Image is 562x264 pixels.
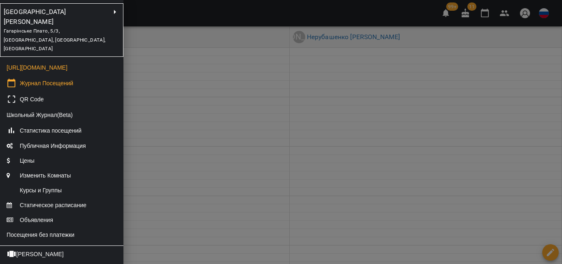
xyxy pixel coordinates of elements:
[7,216,53,224] span: Объявления
[7,157,35,165] span: Цены
[7,142,86,150] span: Публичная Информация
[20,95,44,103] span: QR Code
[7,111,73,119] span: Школьный Журнал(Beta)
[7,201,86,209] span: Статическое расписание
[7,186,62,194] span: Курсы и Группы
[20,79,73,87] span: Журнал Посещений
[4,7,92,26] p: [GEOGRAPHIC_DATA][PERSON_NAME]
[7,171,71,180] span: Изменить Комнаты
[20,126,81,135] span: Статистика посещений
[7,64,67,71] a: [URL][DOMAIN_NAME]
[4,28,106,51] span: Гагарінське Плато, 5/3, [GEOGRAPHIC_DATA], [GEOGRAPHIC_DATA], [GEOGRAPHIC_DATA]
[7,231,74,239] span: Посещения без платежки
